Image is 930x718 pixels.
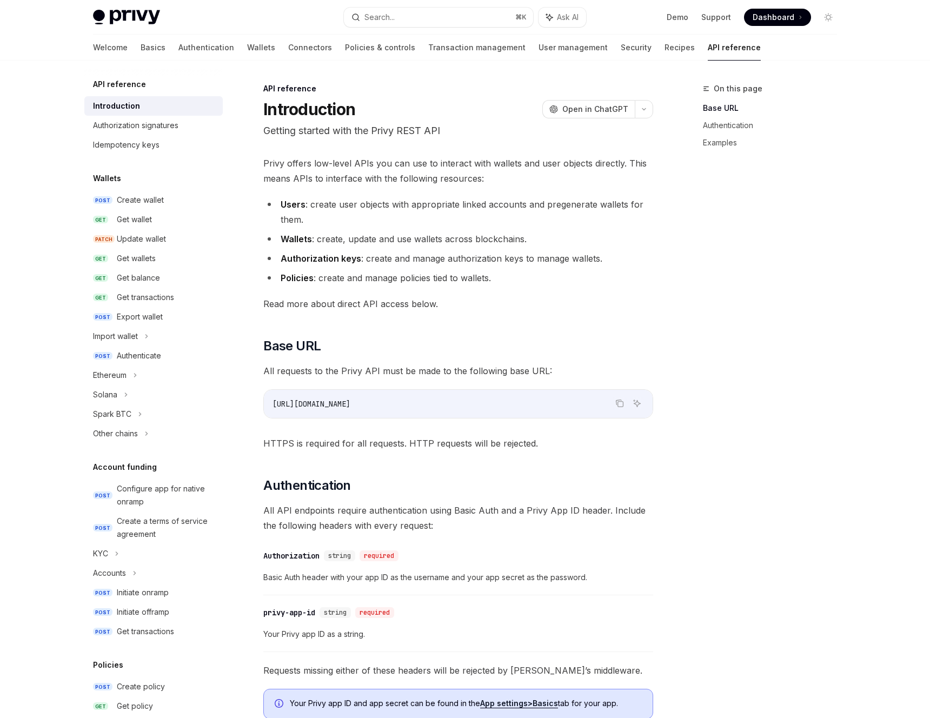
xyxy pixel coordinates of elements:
div: Initiate onramp [117,586,169,599]
div: Authorization signatures [93,119,178,132]
a: POSTAuthenticate [84,346,223,365]
span: GET [93,702,108,710]
button: Open in ChatGPT [542,100,635,118]
span: Ask AI [557,12,579,23]
span: All API endpoints require authentication using Basic Auth and a Privy App ID header. Include the ... [263,503,653,533]
button: Ask AI [539,8,586,27]
li: : create user objects with appropriate linked accounts and pregenerate wallets for them. [263,197,653,227]
h5: Policies [93,659,123,672]
div: Idempotency keys [93,138,160,151]
div: Initiate offramp [117,606,169,619]
strong: Policies [281,272,314,283]
div: Authenticate [117,349,161,362]
span: GET [93,255,108,263]
a: API reference [708,35,761,61]
span: PATCH [93,235,115,243]
a: GETGet wallet [84,210,223,229]
span: Base URL [263,337,321,355]
button: Copy the contents from the code block [613,396,627,410]
div: Get transactions [117,291,174,304]
div: required [360,550,398,561]
span: Privy offers low-level APIs you can use to interact with wallets and user objects directly. This ... [263,156,653,186]
div: privy-app-id [263,607,315,618]
div: Authorization [263,550,320,561]
div: Get wallet [117,213,152,226]
a: POSTInitiate offramp [84,602,223,622]
strong: Users [281,199,305,210]
div: Introduction [93,99,140,112]
li: : create and manage authorization keys to manage wallets. [263,251,653,266]
svg: Info [275,699,285,710]
h5: Wallets [93,172,121,185]
a: POSTInitiate onramp [84,583,223,602]
a: Dashboard [744,9,811,26]
span: string [324,608,347,617]
a: GETGet transactions [84,288,223,307]
span: string [328,551,351,560]
div: Spark BTC [93,408,131,421]
a: Wallets [247,35,275,61]
a: Security [621,35,652,61]
span: [URL][DOMAIN_NAME] [273,399,350,409]
span: POST [93,524,112,532]
div: Import wallet [93,330,138,343]
a: Welcome [93,35,128,61]
strong: App settings [480,699,528,708]
span: Requests missing either of these headers will be rejected by [PERSON_NAME]’s middleware. [263,663,653,678]
strong: Authorization keys [281,253,361,264]
li: : create, update and use wallets across blockchains. [263,231,653,247]
strong: Wallets [281,234,312,244]
a: POSTConfigure app for native onramp [84,479,223,511]
div: Other chains [93,427,138,440]
button: Ask AI [630,396,644,410]
a: Policies & controls [345,35,415,61]
span: Authentication [263,477,351,494]
div: Get wallets [117,252,156,265]
a: Recipes [665,35,695,61]
a: POSTGet transactions [84,622,223,641]
a: Idempotency keys [84,135,223,155]
a: GETGet policy [84,696,223,716]
a: GETGet balance [84,268,223,288]
h5: Account funding [93,461,157,474]
a: GETGet wallets [84,249,223,268]
div: Get policy [117,700,153,713]
span: POST [93,683,112,691]
a: Demo [667,12,688,23]
img: light logo [93,10,160,25]
div: Update wallet [117,232,166,245]
a: Basics [141,35,165,61]
span: Your Privy app ID and app secret can be found in the tab for your app. [290,698,642,709]
span: POST [93,608,112,616]
span: Your Privy app ID as a string. [263,628,653,641]
div: Get balance [117,271,160,284]
span: GET [93,216,108,224]
div: Create a terms of service agreement [117,515,216,541]
span: POST [93,196,112,204]
div: required [355,607,394,618]
a: Introduction [84,96,223,116]
a: Transaction management [428,35,526,61]
span: On this page [714,82,762,95]
a: POSTCreate policy [84,677,223,696]
a: POSTExport wallet [84,307,223,327]
a: App settings>Basics [480,699,558,708]
a: Authorization signatures [84,116,223,135]
span: All requests to the Privy API must be made to the following base URL: [263,363,653,378]
div: Export wallet [117,310,163,323]
div: Solana [93,388,117,401]
div: API reference [263,83,653,94]
a: Authentication [178,35,234,61]
a: Examples [703,134,846,151]
div: Create wallet [117,194,164,207]
div: Get transactions [117,625,174,638]
strong: Basics [533,699,558,708]
div: Search... [364,11,395,24]
span: ⌘ K [515,13,527,22]
span: Basic Auth header with your app ID as the username and your app secret as the password. [263,571,653,584]
span: POST [93,313,112,321]
button: Search...⌘K [344,8,533,27]
div: Accounts [93,567,126,580]
p: Getting started with the Privy REST API [263,123,653,138]
span: POST [93,491,112,500]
